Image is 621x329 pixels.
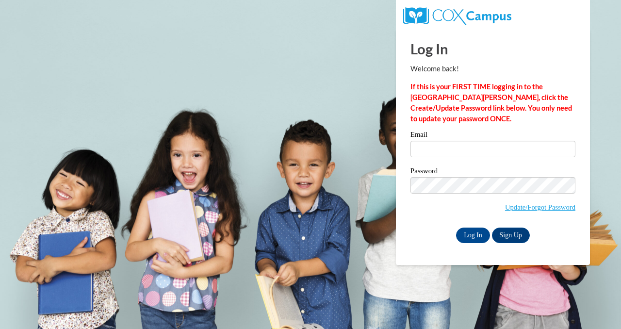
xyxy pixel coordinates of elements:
[410,64,575,74] p: Welcome back!
[410,82,572,123] strong: If this is your FIRST TIME logging in to the [GEOGRAPHIC_DATA][PERSON_NAME], click the Create/Upd...
[505,203,575,211] a: Update/Forgot Password
[410,131,575,141] label: Email
[456,228,490,243] input: Log In
[403,11,511,19] a: COX Campus
[403,7,511,25] img: COX Campus
[410,39,575,59] h1: Log In
[492,228,530,243] a: Sign Up
[410,167,575,177] label: Password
